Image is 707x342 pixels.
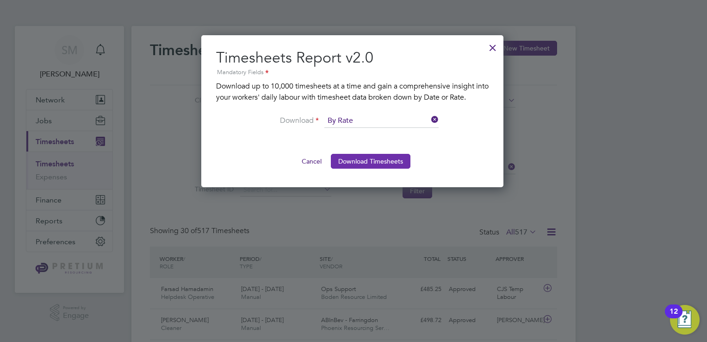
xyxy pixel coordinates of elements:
[216,81,489,103] p: Download up to 10,000 timesheets at a time and gain a comprehensive insight into your workers' da...
[294,154,329,169] button: Cancel
[331,154,410,169] button: Download Timesheets
[216,68,489,78] div: Mandatory Fields
[670,311,678,323] div: 12
[670,305,700,335] button: Open Resource Center, 12 new notifications
[249,115,319,126] label: Download
[216,48,489,78] h2: Timesheets Report v2.0
[324,114,439,128] input: Select one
